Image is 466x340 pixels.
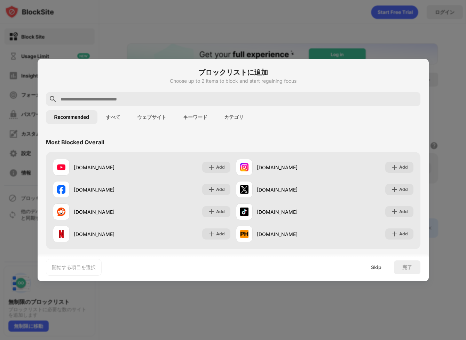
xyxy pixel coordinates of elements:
[257,208,325,216] div: [DOMAIN_NAME]
[97,110,129,124] button: すべて
[74,186,142,193] div: [DOMAIN_NAME]
[399,186,408,193] div: Add
[129,110,175,124] button: ウェブサイト
[399,164,408,171] div: Add
[74,230,142,238] div: [DOMAIN_NAME]
[74,164,142,171] div: [DOMAIN_NAME]
[257,230,325,238] div: [DOMAIN_NAME]
[216,230,225,237] div: Add
[399,208,408,215] div: Add
[46,67,420,78] h6: ブロックリストに追加
[216,164,225,171] div: Add
[175,110,216,124] button: キーワード
[57,185,65,194] img: favicons
[216,110,252,124] button: カテゴリ
[240,230,248,238] img: favicons
[46,110,97,124] button: Recommended
[46,78,420,84] div: Choose up to 2 items to block and start regaining focus
[57,230,65,238] img: favicons
[49,95,57,103] img: search.svg
[257,164,325,171] div: [DOMAIN_NAME]
[240,208,248,216] img: favicons
[257,186,325,193] div: [DOMAIN_NAME]
[240,163,248,171] img: favicons
[399,230,408,237] div: Add
[52,264,96,271] div: 開始する項目を選択
[74,208,142,216] div: [DOMAIN_NAME]
[216,208,225,215] div: Add
[240,185,248,194] img: favicons
[57,208,65,216] img: favicons
[216,186,225,193] div: Add
[57,163,65,171] img: favicons
[46,139,104,146] div: Most Blocked Overall
[371,265,381,270] div: Skip
[402,265,412,270] div: 完了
